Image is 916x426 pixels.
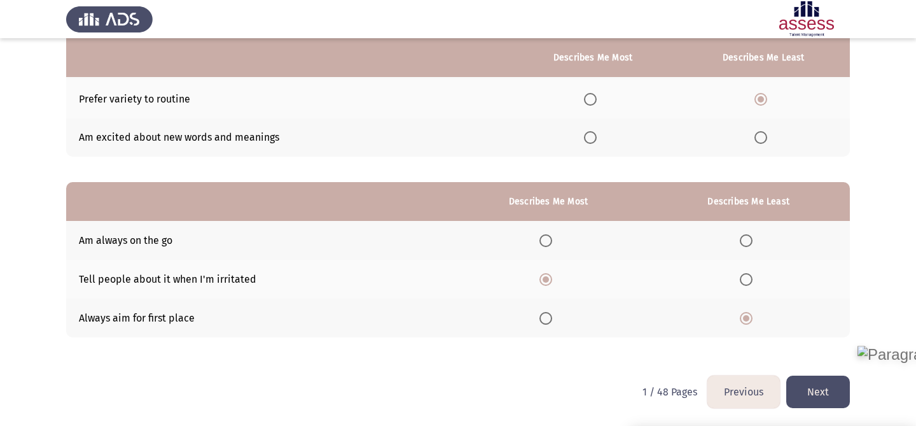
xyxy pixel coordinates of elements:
[66,1,153,37] img: Assess Talent Management logo
[786,376,850,408] button: load next page
[539,311,557,323] mat-radio-group: Select an option
[642,386,697,398] p: 1 / 48 Pages
[66,221,450,260] td: Am always on the go
[584,92,602,104] mat-radio-group: Select an option
[754,131,772,143] mat-radio-group: Select an option
[584,131,602,143] mat-radio-group: Select an option
[539,234,557,246] mat-radio-group: Select an option
[66,299,450,337] td: Always aim for first place
[754,92,772,104] mat-radio-group: Select an option
[647,182,850,221] th: Describes Me Least
[763,1,850,37] img: Assessment logo of Development Assessment R1 (EN/AR)
[66,118,509,157] td: Am excited about new words and meanings
[539,273,557,285] mat-radio-group: Select an option
[509,38,677,77] th: Describes Me Most
[740,311,758,323] mat-radio-group: Select an option
[677,38,850,77] th: Describes Me Least
[66,260,450,299] td: Tell people about it when I'm irritated
[66,80,509,118] td: Prefer variety to routine
[450,182,648,221] th: Describes Me Most
[740,234,758,246] mat-radio-group: Select an option
[740,273,758,285] mat-radio-group: Select an option
[707,376,780,408] button: load previous page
